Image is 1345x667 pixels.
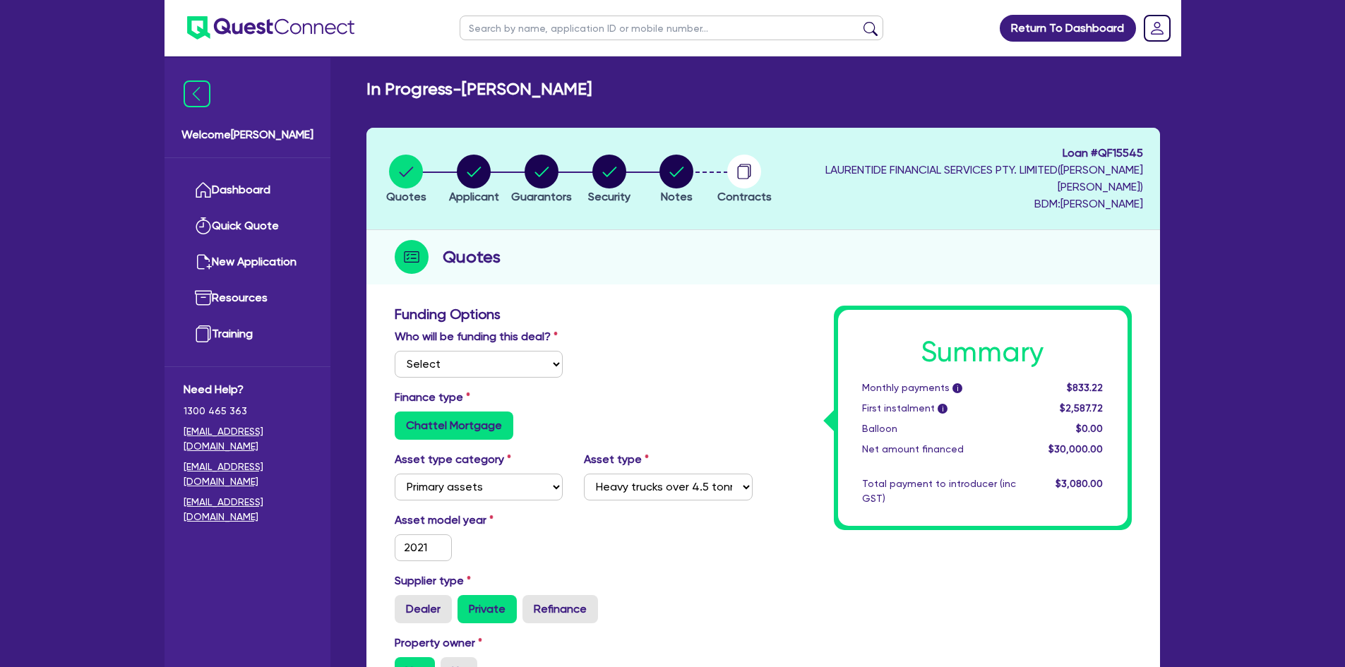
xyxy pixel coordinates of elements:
img: icon-menu-close [184,80,210,107]
span: Loan # QF15545 [782,145,1143,162]
img: quest-connect-logo-blue [187,16,354,40]
span: Quotes [386,190,426,203]
h2: In Progress - [PERSON_NAME] [366,79,592,100]
span: Guarantors [511,190,572,203]
span: i [938,404,948,414]
div: Monthly payments [851,380,1027,395]
a: [EMAIL_ADDRESS][DOMAIN_NAME] [184,424,311,454]
a: [EMAIL_ADDRESS][DOMAIN_NAME] [184,495,311,524]
img: resources [195,289,212,306]
a: Return To Dashboard [1000,15,1136,42]
a: Dropdown toggle [1139,10,1176,47]
h3: Funding Options [395,306,753,323]
label: Supplier type [395,572,471,589]
img: training [195,325,212,342]
label: Who will be funding this deal? [395,328,558,345]
input: Search by name, application ID or mobile number... [460,16,883,40]
span: 1300 465 363 [184,404,311,419]
label: Property owner [395,635,482,651]
div: Total payment to introducer (inc GST) [851,476,1027,506]
a: Training [184,316,311,352]
h2: Quotes [443,244,501,270]
span: $833.22 [1067,382,1103,393]
a: Resources [184,280,311,316]
label: Asset type [584,451,649,468]
label: Refinance [522,595,598,623]
div: Balloon [851,421,1027,436]
a: Quick Quote [184,208,311,244]
label: Finance type [395,389,470,406]
button: Quotes [385,154,427,206]
span: $2,587.72 [1060,402,1103,414]
img: step-icon [395,240,429,274]
span: $0.00 [1076,423,1103,434]
button: Guarantors [510,154,573,206]
a: Dashboard [184,172,311,208]
img: new-application [195,253,212,270]
span: Welcome [PERSON_NAME] [181,126,313,143]
button: Contracts [717,154,772,206]
span: i [952,383,962,393]
a: [EMAIL_ADDRESS][DOMAIN_NAME] [184,459,311,489]
span: Security [588,190,630,203]
div: First instalment [851,401,1027,416]
button: Security [587,154,631,206]
span: Notes [661,190,693,203]
span: Applicant [449,190,499,203]
label: Chattel Mortgage [395,411,513,440]
span: Contracts [717,190,772,203]
button: Notes [659,154,694,206]
span: LAURENTIDE FINANCIAL SERVICES PTY. LIMITED ( [PERSON_NAME] [PERSON_NAME] ) [825,163,1143,193]
label: Asset model year [384,512,574,529]
h1: Summary [862,335,1104,369]
span: $30,000.00 [1048,443,1103,455]
label: Private [458,595,517,623]
button: Applicant [448,154,500,206]
div: Net amount financed [851,442,1027,457]
img: quick-quote [195,217,212,234]
span: $3,080.00 [1056,478,1103,489]
span: BDM: [PERSON_NAME] [782,196,1143,212]
span: Need Help? [184,381,311,398]
label: Asset type category [395,451,511,468]
label: Dealer [395,595,452,623]
a: New Application [184,244,311,280]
